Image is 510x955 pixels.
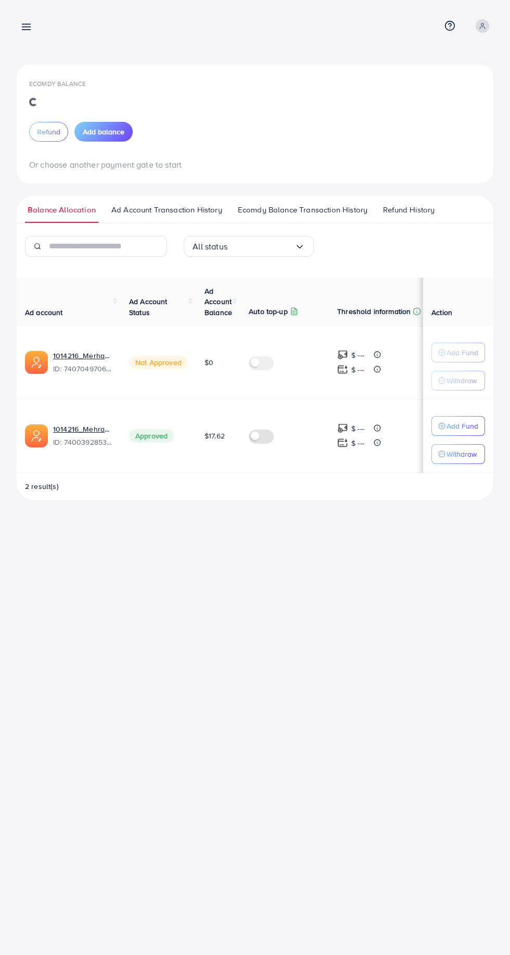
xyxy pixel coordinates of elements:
p: Or choose another payment gate to start [29,158,481,171]
a: 1014216_Mehran_1723038241071 [53,424,112,434]
p: $ --- [351,349,364,361]
img: top-up amount [337,349,348,360]
span: Ecomdy Balance Transaction History [238,204,367,216]
div: <span class='underline'>1014216_Mehran_1723038241071</span></br>7400392853106737168 [53,424,112,448]
a: 1014216_Merhan_1724588164299 [53,350,112,361]
img: top-up amount [337,364,348,375]
p: $ --- [351,422,364,435]
span: All status [193,238,227,255]
span: Add balance [83,127,124,137]
button: Withdraw [431,371,485,391]
span: Ad Account Status [129,296,168,317]
span: $0 [205,357,213,368]
span: Refund [37,127,60,137]
p: Threshold information [337,305,411,318]
span: Not Approved [129,356,188,369]
span: ID: 7407049706989240336 [53,363,112,374]
div: <span class='underline'>1014216_Merhan_1724588164299</span></br>7407049706989240336 [53,350,112,374]
input: Search for option [227,238,295,255]
span: Balance Allocation [28,204,96,216]
div: Search for option [184,236,314,257]
span: Ad Account Balance [205,286,232,318]
p: Auto top-up [249,305,288,318]
span: Refund History [383,204,435,216]
img: top-up amount [337,423,348,434]
p: Withdraw [447,448,477,460]
button: Add balance [74,122,133,142]
span: 2 result(s) [25,481,59,492]
span: Ad Account Transaction History [111,204,222,216]
p: $ --- [351,363,364,376]
span: Approved [129,429,174,443]
span: Action [431,307,452,318]
button: Refund [29,122,68,142]
img: ic-ads-acc.e4c84228.svg [25,424,48,447]
p: $ --- [351,437,364,449]
button: Add Fund [431,416,485,436]
span: ID: 7400392853106737168 [53,437,112,447]
button: Add Fund [431,343,485,362]
span: Ad account [25,307,63,318]
p: Add Fund [447,346,478,359]
span: $17.62 [205,431,225,441]
img: top-up amount [337,437,348,448]
p: Withdraw [447,374,477,387]
button: Withdraw [431,444,485,464]
p: Add Fund [447,420,478,432]
span: Ecomdy Balance [29,79,86,88]
img: ic-ads-acc.e4c84228.svg [25,351,48,374]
